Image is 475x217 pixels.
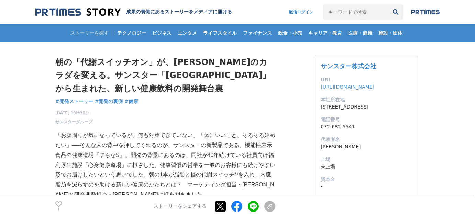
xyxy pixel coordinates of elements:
p: 「お腹周りが気になっているが、何も対策できていない」「体にいいこと、そろそろ始めたい」──そんな人の背中を押してくれるのが、サンスターの新製品である、機能性表示食品の健康道場『すらなS』。開発の... [55,130,275,200]
dd: 072-682-5541 [321,123,412,130]
dt: 上場 [321,156,412,163]
a: テクノロジー [114,24,149,42]
img: 成果の裏側にあるストーリーをメディアに届ける [35,8,121,17]
a: 配信ログイン [282,4,320,20]
span: ファイナンス [240,30,275,36]
p: 1 [55,208,62,211]
dt: 本社所在地 [321,96,412,103]
button: 検索 [388,4,403,20]
a: #健康 [124,98,138,105]
span: 医療・健康 [345,30,375,36]
a: ファイナンス [240,24,275,42]
a: 成果の裏側にあるストーリーをメディアに届ける 成果の裏側にあるストーリーをメディアに届ける [35,8,232,17]
a: キャリア・教育 [306,24,345,42]
h2: 成果の裏側にあるストーリーをメディアに届ける [126,9,232,15]
span: 飲食・小売 [275,30,305,36]
dd: [PERSON_NAME] [321,143,412,150]
dt: 電話番号 [321,116,412,123]
img: prtimes [411,9,440,15]
dd: - [321,183,412,190]
h1: 朝の「代謝スイッチオン」が、[PERSON_NAME]のカラダを変える。サンスター「[GEOGRAPHIC_DATA]」から生まれた、新しい健康飲料の開発舞台裏 [55,56,275,95]
a: サンスター株式会社 [321,62,376,70]
span: 施設・団体 [376,30,405,36]
span: キャリア・教育 [306,30,345,36]
a: [URL][DOMAIN_NAME] [321,84,374,90]
span: ライフスタイル [200,30,240,36]
a: 施設・団体 [376,24,405,42]
a: ビジネス [150,24,174,42]
span: ビジネス [150,30,174,36]
dd: 未上場 [321,163,412,170]
span: エンタメ [175,30,200,36]
a: ライフスタイル [200,24,240,42]
a: サンスターグループ [55,119,92,125]
a: #開発ストーリー [55,98,93,105]
a: エンタメ [175,24,200,42]
input: キーワードで検索 [323,4,388,20]
dd: [STREET_ADDRESS] [321,103,412,111]
span: [DATE] 10時30分 [55,110,92,116]
dt: URL [321,76,412,83]
dt: 資本金 [321,176,412,183]
dt: 代表者名 [321,136,412,143]
a: 医療・健康 [345,24,375,42]
span: テクノロジー [114,30,149,36]
a: #開発の裏側 [95,98,123,105]
p: ストーリーをシェアする [154,203,207,209]
a: 飲食・小売 [275,24,305,42]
